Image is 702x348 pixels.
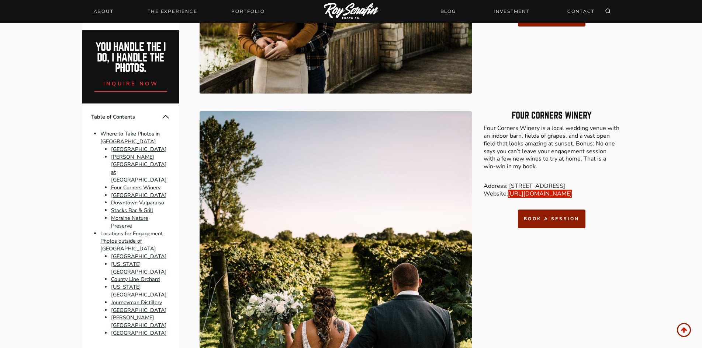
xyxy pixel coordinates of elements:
a: [GEOGRAPHIC_DATA] [111,191,167,199]
a: Moraine Nature Preserve [111,214,148,229]
a: [GEOGRAPHIC_DATA] [111,253,167,260]
img: Logo of Roy Serafin Photo Co., featuring stylized text in white on a light background, representi... [324,3,378,20]
a: INVESTMENT [489,5,534,18]
button: View Search Form [603,6,613,17]
a: [US_STATE][GEOGRAPHIC_DATA] [111,260,167,275]
nav: Secondary Navigation [436,5,599,18]
span: Table of Contents [91,113,161,121]
a: CONTACT [563,5,599,18]
p: Address: [STREET_ADDRESS] Website: [484,182,620,198]
a: Downtown Valparaiso [111,199,164,207]
nav: Primary Navigation [89,6,269,17]
h2: You handle the i do, I handle the photos. [90,42,171,74]
button: Collapse Table of Contents [161,112,170,121]
a: [GEOGRAPHIC_DATA] [111,329,167,337]
a: Locations for Engagement Photos outside of [GEOGRAPHIC_DATA] [100,230,163,253]
a: Scroll to top [677,323,691,337]
a: THE EXPERIENCE [143,6,201,17]
a: County Line Orchard [111,276,160,283]
a: BLOG [436,5,460,18]
a: [PERSON_NAME][GEOGRAPHIC_DATA] [111,314,167,329]
h3: Four Corners Winery [484,111,620,120]
a: Stacks Bar & Grill [111,207,153,214]
span: book a session [524,216,580,222]
a: Journeyman Distillery [111,299,162,306]
a: Portfolio [227,6,269,17]
span: inquire now [103,80,159,87]
nav: Table of Contents [82,103,179,346]
a: [GEOGRAPHIC_DATA] [111,145,167,153]
p: Four Corners Winery is a local wedding venue with an indoor barn, fields of grapes, and a vast op... [484,124,620,171]
a: book a session [518,210,585,228]
a: Four Corners Winery [111,184,160,191]
a: [GEOGRAPHIC_DATA] [111,306,167,314]
a: [PERSON_NAME][GEOGRAPHIC_DATA] at [GEOGRAPHIC_DATA] [111,153,167,183]
a: Where to Take Photos in [GEOGRAPHIC_DATA] [100,130,160,145]
a: About [89,6,118,17]
a: [URL][DOMAIN_NAME] [508,190,572,198]
a: inquire now [94,74,167,92]
a: [US_STATE][GEOGRAPHIC_DATA] [111,283,167,298]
